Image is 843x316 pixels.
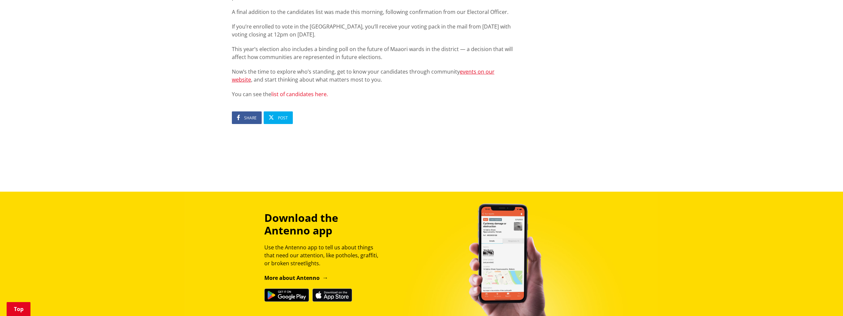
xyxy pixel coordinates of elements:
[312,288,352,302] img: Download on the App Store
[232,45,514,61] p: This year’s election also includes a binding poll on the future of Maaori wards in the district —...
[232,111,262,124] a: Share
[7,302,30,316] a: Top
[232,23,514,38] p: If you’re enrolled to vote in the [GEOGRAPHIC_DATA], you’ll receive your voting pack in the mail ...
[232,8,514,16] p: A final addition to the candidates list was made this morning, following confirmation from our El...
[271,91,328,98] a: list of candidates here.
[278,115,288,121] span: Post
[264,212,384,237] h3: Download the Antenno app
[244,115,257,121] span: Share
[264,288,309,302] img: Get it on Google Play
[264,274,328,282] a: More about Antenno
[264,111,293,124] a: Post
[232,68,495,83] a: events on our website
[264,243,384,267] p: Use the Antenno app to tell us about things that need our attention, like potholes, graffiti, or ...
[232,68,514,84] p: Now’s the time to explore who’s standing, get to know your candidates through community , and sta...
